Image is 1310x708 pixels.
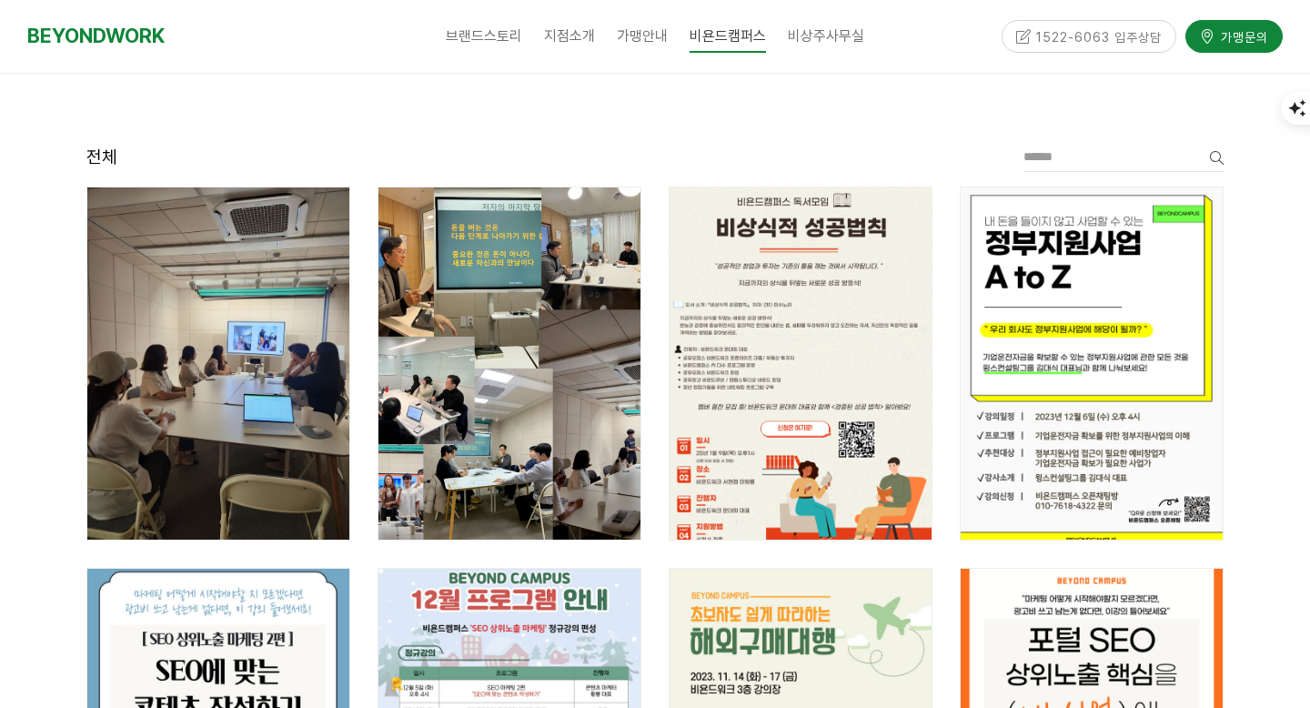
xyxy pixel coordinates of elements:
[544,27,595,45] span: 지점소개
[690,19,766,53] span: 비욘드캠퍼스
[617,27,668,45] span: 가맹안내
[533,14,606,59] a: 지점소개
[435,14,533,59] a: 브랜드스토리
[679,14,777,59] a: 비욘드캠퍼스
[86,142,117,173] header: 전체
[446,27,522,45] span: 브랜드스토리
[788,27,864,45] span: 비상주사무실
[1215,25,1268,43] span: 가맹문의
[1185,17,1283,49] a: 가맹문의
[777,14,875,59] a: 비상주사무실
[27,19,165,53] a: BEYONDWORK
[606,14,679,59] a: 가맹안내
